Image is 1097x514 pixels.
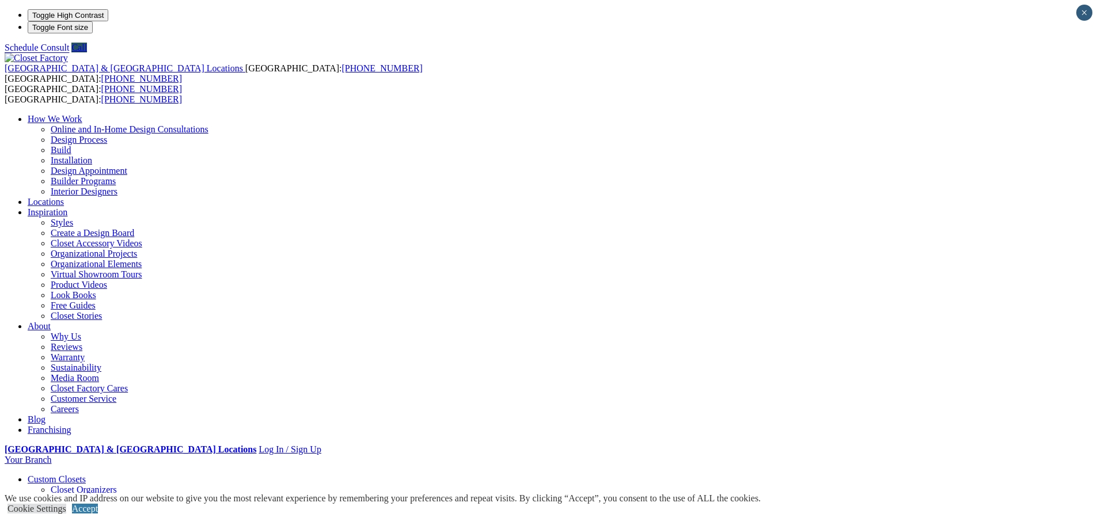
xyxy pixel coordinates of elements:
a: Build [51,145,71,155]
a: About [28,321,51,331]
a: Inspiration [28,207,67,217]
img: Closet Factory [5,53,68,63]
a: Schedule Consult [5,43,69,52]
span: Toggle High Contrast [32,11,104,20]
a: Design Process [51,135,107,144]
a: [PHONE_NUMBER] [341,63,422,73]
a: Virtual Showroom Tours [51,269,142,279]
a: Cookie Settings [7,504,66,513]
span: [GEOGRAPHIC_DATA] & [GEOGRAPHIC_DATA] Locations [5,63,243,73]
a: [PHONE_NUMBER] [101,84,182,94]
a: Closet Accessory Videos [51,238,142,248]
a: Custom Closets [28,474,86,484]
span: [GEOGRAPHIC_DATA]: [GEOGRAPHIC_DATA]: [5,63,423,83]
a: Sustainability [51,363,101,372]
a: Free Guides [51,300,96,310]
a: Media Room [51,373,99,383]
a: Call [71,43,87,52]
a: Log In / Sign Up [259,444,321,454]
a: Builder Programs [51,176,116,186]
a: How We Work [28,114,82,124]
a: Interior Designers [51,186,117,196]
a: Organizational Elements [51,259,142,269]
a: [GEOGRAPHIC_DATA] & [GEOGRAPHIC_DATA] Locations [5,444,256,454]
a: Closet Organizers [51,485,117,494]
button: Toggle Font size [28,21,93,33]
a: Look Books [51,290,96,300]
a: Customer Service [51,394,116,403]
a: [PHONE_NUMBER] [101,74,182,83]
span: Toggle Font size [32,23,88,32]
button: Close [1076,5,1092,21]
a: Why Us [51,332,81,341]
a: Online and In-Home Design Consultations [51,124,208,134]
a: Create a Design Board [51,228,134,238]
a: Blog [28,414,45,424]
a: Franchising [28,425,71,435]
a: Accept [72,504,98,513]
button: Toggle High Contrast [28,9,108,21]
a: [PHONE_NUMBER] [101,94,182,104]
a: Organizational Projects [51,249,137,258]
div: We use cookies and IP address on our website to give you the most relevant experience by remember... [5,493,761,504]
a: Design Appointment [51,166,127,176]
a: Reviews [51,342,82,352]
a: Styles [51,218,73,227]
a: Your Branch [5,455,51,464]
a: Careers [51,404,79,414]
span: [GEOGRAPHIC_DATA]: [GEOGRAPHIC_DATA]: [5,84,182,104]
a: Installation [51,155,92,165]
a: Product Videos [51,280,107,290]
a: Locations [28,197,64,207]
a: Closet Stories [51,311,102,321]
a: Warranty [51,352,85,362]
a: Closet Factory Cares [51,383,128,393]
a: [GEOGRAPHIC_DATA] & [GEOGRAPHIC_DATA] Locations [5,63,245,73]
